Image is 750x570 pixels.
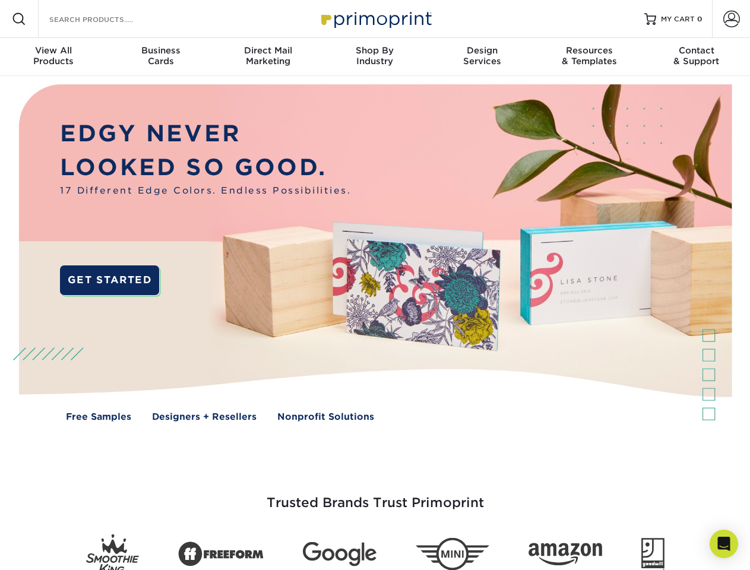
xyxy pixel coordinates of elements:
h3: Trusted Brands Trust Primoprint [28,467,723,525]
a: Contact& Support [643,38,750,76]
div: Open Intercom Messenger [710,530,738,558]
div: & Templates [536,45,643,66]
img: Amazon [529,543,602,566]
span: Shop By [321,45,428,56]
span: MY CART [661,14,695,24]
span: 17 Different Edge Colors. Endless Possibilities. [60,184,351,198]
a: GET STARTED [60,265,159,295]
a: BusinessCards [107,38,214,76]
a: Free Samples [66,410,131,424]
span: 0 [697,15,702,23]
a: Direct MailMarketing [214,38,321,76]
div: & Support [643,45,750,66]
a: Resources& Templates [536,38,643,76]
img: Primoprint [316,6,435,31]
a: Nonprofit Solutions [277,410,374,424]
span: Business [107,45,214,56]
p: LOOKED SO GOOD. [60,151,351,185]
p: EDGY NEVER [60,117,351,151]
img: Goodwill [641,538,664,570]
a: DesignServices [429,38,536,76]
span: Direct Mail [214,45,321,56]
input: SEARCH PRODUCTS..... [48,12,164,26]
div: Services [429,45,536,66]
span: Contact [643,45,750,56]
div: Industry [321,45,428,66]
div: Marketing [214,45,321,66]
a: Shop ByIndustry [321,38,428,76]
a: Designers + Resellers [152,410,257,424]
div: Cards [107,45,214,66]
span: Resources [536,45,643,56]
img: Google [303,542,376,566]
span: Design [429,45,536,56]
